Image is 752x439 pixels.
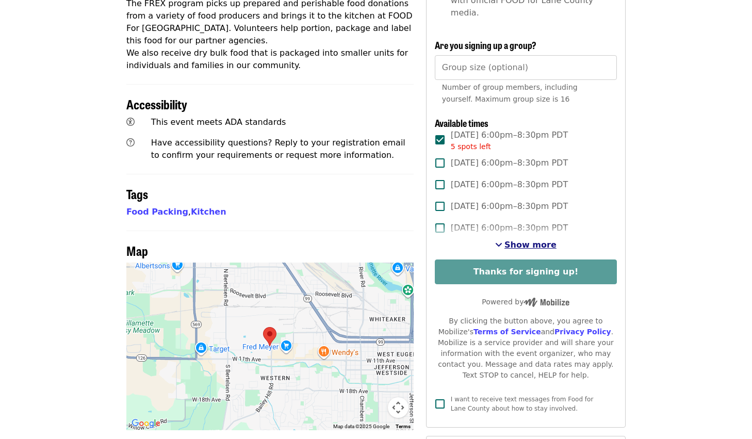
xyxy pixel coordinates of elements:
[473,328,541,336] a: Terms of Service
[554,328,611,336] a: Privacy Policy
[435,316,617,381] div: By clicking the button above, you agree to Mobilize's and . Mobilize is a service provider and wi...
[435,38,536,52] span: Are you signing up a group?
[126,138,135,148] i: question-circle icon
[126,185,148,203] span: Tags
[388,397,408,418] button: Map camera controls
[333,424,389,429] span: Map data ©2025 Google
[524,298,569,307] img: Powered by Mobilize
[451,396,594,412] span: I want to receive text messages from Food for Lane County about how to stay involved.
[129,417,163,430] img: Google
[435,116,488,129] span: Available times
[126,207,191,217] span: ,
[451,157,568,169] span: [DATE] 6:00pm–8:30pm PDT
[435,259,617,284] button: Thanks for signing up!
[451,178,568,191] span: [DATE] 6:00pm–8:30pm PDT
[504,240,557,250] span: Show more
[126,117,135,127] i: universal-access icon
[396,424,411,429] a: Terms (opens in new tab)
[126,207,188,217] a: Food Packing
[451,222,568,234] span: [DATE] 6:00pm–8:30pm PDT
[151,138,405,160] span: Have accessibility questions? Reply to your registration email to confirm your requirements or re...
[451,142,491,151] span: 5 spots left
[451,200,568,213] span: [DATE] 6:00pm–8:30pm PDT
[126,241,148,259] span: Map
[151,117,286,127] span: This event meets ADA standards
[451,129,568,152] span: [DATE] 6:00pm–8:30pm PDT
[435,55,617,80] input: [object Object]
[126,95,187,113] span: Accessibility
[129,417,163,430] a: Open this area in Google Maps (opens a new window)
[442,83,578,103] span: Number of group members, including yourself. Maximum group size is 16
[191,207,226,217] a: Kitchen
[482,298,569,306] span: Powered by
[495,239,557,251] button: See more timeslots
